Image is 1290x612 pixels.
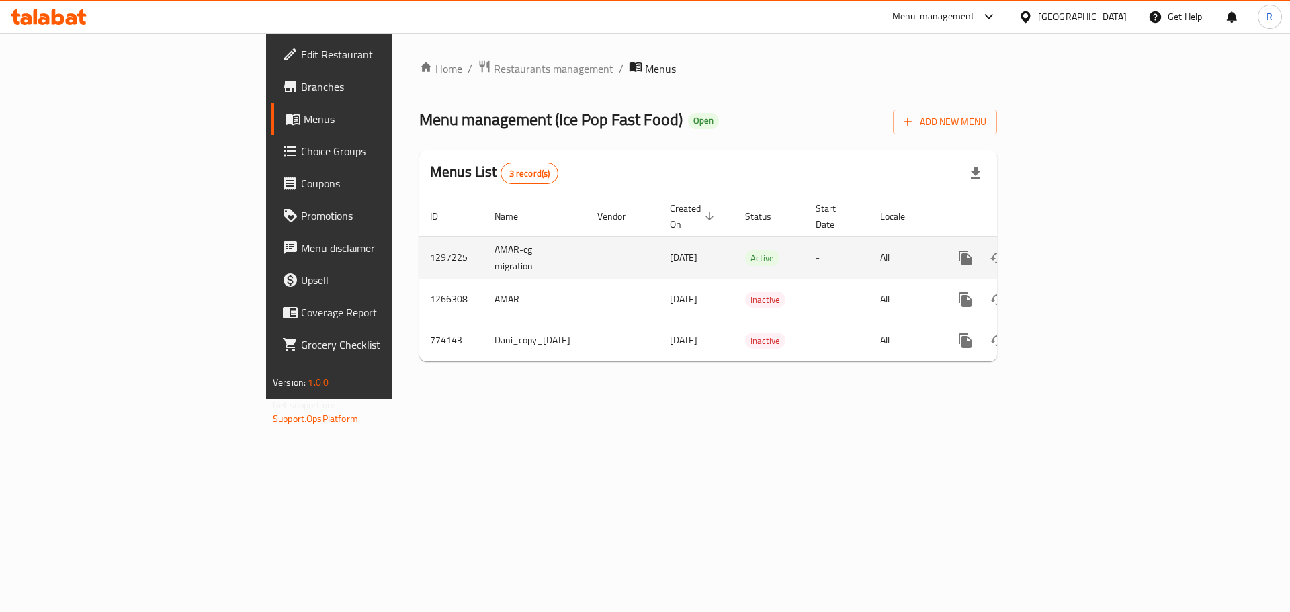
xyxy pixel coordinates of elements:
a: Coupons [271,167,482,200]
a: Coverage Report [271,296,482,329]
span: Add New Menu [904,114,986,130]
td: - [805,320,869,361]
div: Export file [959,157,992,189]
span: Upsell [301,272,471,288]
div: Open [688,113,719,129]
span: Choice Groups [301,143,471,159]
a: Upsell [271,264,482,296]
button: Change Status [982,283,1014,316]
span: Restaurants management [494,60,613,77]
span: Created On [670,200,718,232]
span: Menus [304,111,471,127]
span: Open [688,115,719,126]
td: All [869,320,939,361]
span: Branches [301,79,471,95]
td: All [869,236,939,279]
button: more [949,324,982,357]
a: Branches [271,71,482,103]
span: Coupons [301,175,471,191]
span: Name [494,208,535,224]
span: Version: [273,374,306,391]
a: Grocery Checklist [271,329,482,361]
span: Start Date [816,200,853,232]
td: - [805,279,869,320]
span: Inactive [745,292,785,308]
a: Menus [271,103,482,135]
span: Active [745,251,779,266]
span: 3 record(s) [501,167,558,180]
span: Menus [645,60,676,77]
td: AMAR-cg migration [484,236,587,279]
li: / [619,60,623,77]
div: [GEOGRAPHIC_DATA] [1038,9,1127,24]
span: Locale [880,208,922,224]
span: Edit Restaurant [301,46,471,62]
span: Coverage Report [301,304,471,320]
span: Menu management ( Ice Pop Fast Food ) [419,104,683,134]
table: enhanced table [419,196,1089,361]
span: Inactive [745,333,785,349]
span: [DATE] [670,290,697,308]
a: Edit Restaurant [271,38,482,71]
h2: Menus List [430,162,558,184]
span: Get support on: [273,396,335,414]
a: Support.OpsPlatform [273,410,358,427]
a: Restaurants management [478,60,613,77]
td: Dani_copy_[DATE] [484,320,587,361]
div: Menu-management [892,9,975,25]
span: [DATE] [670,331,697,349]
nav: breadcrumb [419,60,997,77]
span: Status [745,208,789,224]
a: Promotions [271,200,482,232]
a: Choice Groups [271,135,482,167]
th: Actions [939,196,1089,237]
button: more [949,242,982,274]
button: Change Status [982,242,1014,274]
span: Grocery Checklist [301,337,471,353]
span: 1.0.0 [308,374,329,391]
div: Total records count [501,163,559,184]
span: [DATE] [670,249,697,266]
button: more [949,283,982,316]
span: Menu disclaimer [301,240,471,256]
span: R [1266,9,1273,24]
span: Promotions [301,208,471,224]
span: Vendor [597,208,643,224]
button: Add New Menu [893,110,997,134]
button: Change Status [982,324,1014,357]
td: All [869,279,939,320]
a: Menu disclaimer [271,232,482,264]
td: - [805,236,869,279]
td: AMAR [484,279,587,320]
span: ID [430,208,456,224]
